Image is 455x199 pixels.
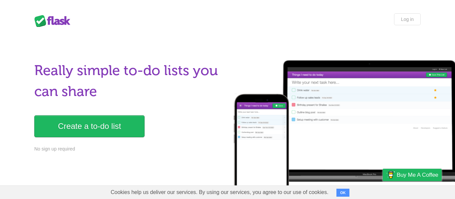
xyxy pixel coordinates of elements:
[34,146,224,152] p: No sign up required
[34,60,224,102] h1: Really simple to-do lists you can share
[386,169,395,180] img: Buy me a coffee
[336,189,349,197] button: OK
[394,13,421,25] a: Log in
[104,186,335,199] span: Cookies help us deliver our services. By using our services, you agree to our use of cookies.
[383,169,442,181] a: Buy me a coffee
[34,15,74,27] div: Flask Lists
[397,169,438,181] span: Buy me a coffee
[34,115,145,137] a: Create a to-do list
